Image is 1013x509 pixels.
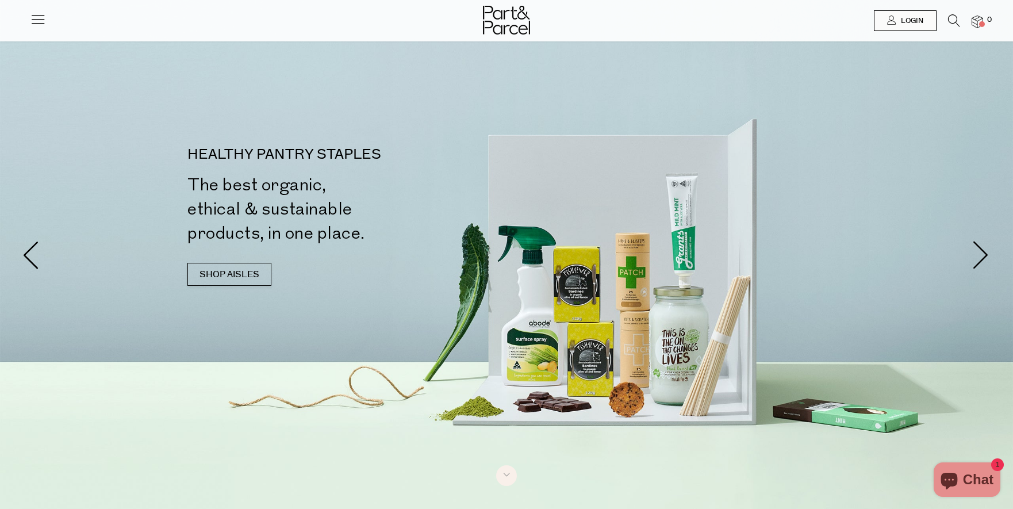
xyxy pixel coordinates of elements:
[187,173,511,246] h2: The best organic, ethical & sustainable products, in one place.
[187,148,511,162] p: HEALTHY PANTRY STAPLES
[930,462,1004,500] inbox-online-store-chat: Shopify online store chat
[972,16,983,28] a: 0
[984,15,995,25] span: 0
[187,263,271,286] a: SHOP AISLES
[483,6,530,35] img: Part&Parcel
[898,16,923,26] span: Login
[874,10,937,31] a: Login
